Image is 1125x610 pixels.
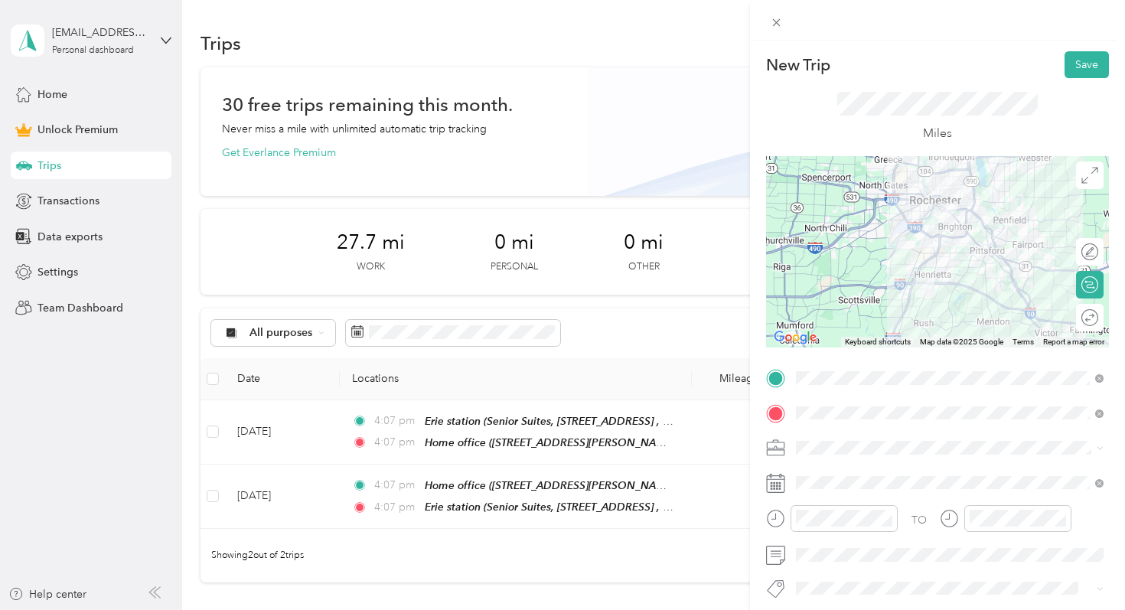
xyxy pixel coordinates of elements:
[1039,524,1125,610] iframe: Everlance-gr Chat Button Frame
[770,328,820,347] a: Open this area in Google Maps (opens a new window)
[1065,51,1109,78] button: Save
[1012,338,1034,346] a: Terms (opens in new tab)
[845,337,911,347] button: Keyboard shortcuts
[1043,338,1104,346] a: Report a map error
[923,124,952,143] p: Miles
[911,512,927,528] div: TO
[920,338,1003,346] span: Map data ©2025 Google
[766,54,830,76] p: New Trip
[770,328,820,347] img: Google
